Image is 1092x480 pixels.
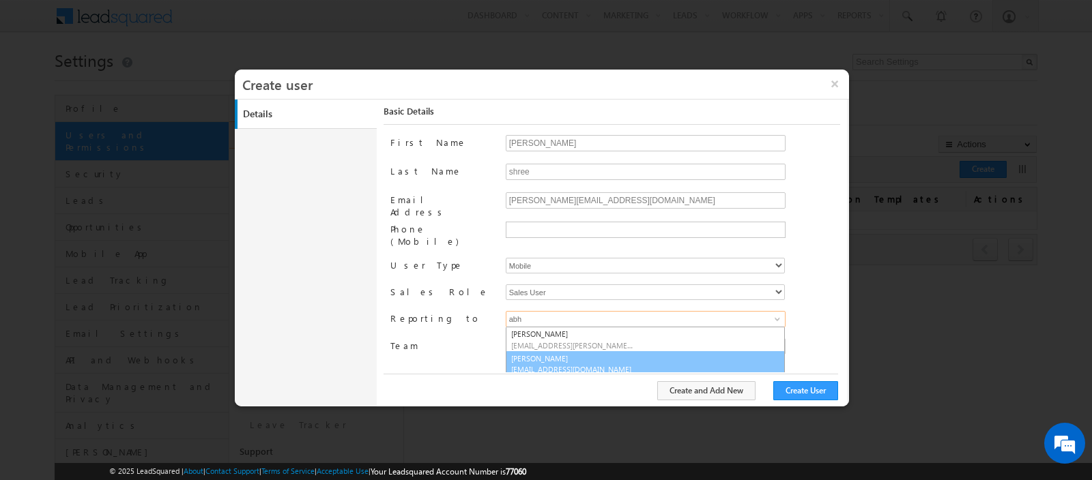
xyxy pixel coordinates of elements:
[820,70,849,98] button: ×
[511,364,634,374] span: [EMAIL_ADDRESS][DOMAIN_NAME]
[205,466,259,475] a: Contact Support
[390,338,494,352] label: Team
[238,100,379,129] a: Details
[317,466,369,475] a: Acceptable Use
[773,381,838,400] button: Create User
[71,72,229,89] div: Chat with us now
[506,351,785,377] a: [PERSON_NAME]
[390,222,494,247] label: Phone (Mobile)
[506,466,526,477] span: 77060
[767,312,784,326] a: Show All Items
[506,311,786,327] input: Type to Search
[390,164,494,177] label: Last Name
[184,466,203,475] a: About
[390,192,494,218] label: Email Address
[371,466,526,477] span: Your Leadsquared Account Number is
[261,466,315,475] a: Terms of Service
[109,465,526,478] span: © 2025 LeadSquared | | | | |
[506,327,784,352] a: [PERSON_NAME]
[23,72,57,89] img: d_60004797649_company_0_60004797649
[390,311,494,325] label: Reporting to
[511,340,634,350] span: [EMAIL_ADDRESS][PERSON_NAME][DOMAIN_NAME]
[390,135,494,149] label: First Name
[18,126,249,365] textarea: Type your message and hit 'Enter'
[384,105,840,125] div: Basic Details
[390,258,494,271] label: User Type
[390,284,494,298] label: Sales Role
[186,376,248,394] em: Start Chat
[224,7,257,40] div: Minimize live chat window
[657,381,756,400] button: Create and Add New
[242,70,849,98] h3: Create user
